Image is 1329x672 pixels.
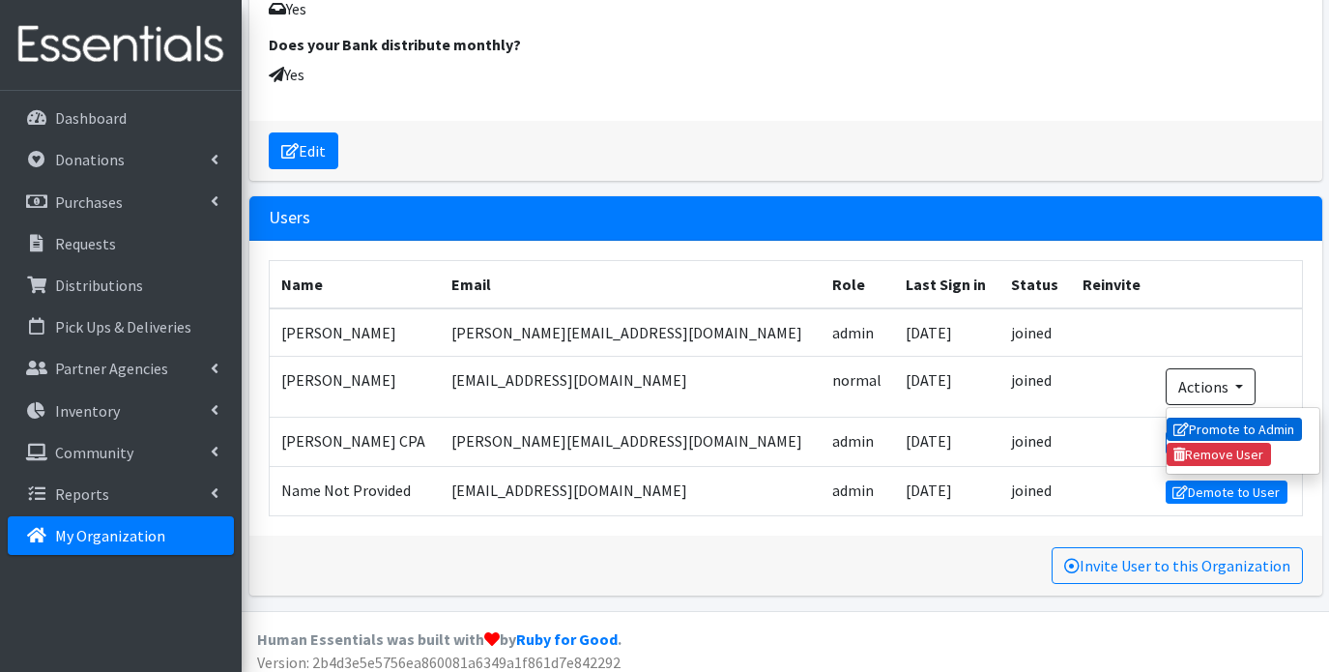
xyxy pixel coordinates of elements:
[8,266,234,305] a: Distributions
[821,417,894,466] td: admin
[55,317,191,336] p: Pick Ups & Deliveries
[8,13,234,77] img: HumanEssentials
[821,260,894,308] th: Role
[999,417,1071,466] td: joined
[55,150,125,169] p: Donations
[821,466,894,515] td: admin
[269,63,1303,86] p: Yes
[269,466,440,515] td: Name Not Provided
[269,417,440,466] td: [PERSON_NAME] CPA
[894,417,999,466] td: [DATE]
[516,629,618,649] a: Ruby for Good
[1052,547,1303,584] a: Invite User to this Organization
[894,356,999,417] td: [DATE]
[269,36,1303,54] h6: Does your Bank distribute monthly?
[440,260,821,308] th: Email
[8,140,234,179] a: Donations
[8,516,234,555] a: My Organization
[269,356,440,417] td: [PERSON_NAME]
[55,526,165,545] p: My Organization
[1071,260,1154,308] th: Reinvite
[8,392,234,430] a: Inventory
[55,484,109,504] p: Reports
[999,260,1071,308] th: Status
[269,260,440,308] th: Name
[55,108,127,128] p: Dashboard
[55,401,120,421] p: Inventory
[894,466,999,515] td: [DATE]
[55,359,168,378] p: Partner Agencies
[1166,368,1256,405] button: Actions
[440,356,821,417] td: [EMAIL_ADDRESS][DOMAIN_NAME]
[55,276,143,295] p: Distributions
[269,208,310,228] h2: Users
[8,433,234,472] a: Community
[1167,418,1302,441] a: Promote to Admin
[1167,443,1271,466] a: Remove User
[440,417,821,466] td: [PERSON_NAME][EMAIL_ADDRESS][DOMAIN_NAME]
[55,443,133,462] p: Community
[999,466,1071,515] td: joined
[8,349,234,388] a: Partner Agencies
[8,183,234,221] a: Purchases
[8,307,234,346] a: Pick Ups & Deliveries
[821,356,894,417] td: normal
[8,475,234,513] a: Reports
[8,99,234,137] a: Dashboard
[894,308,999,357] td: [DATE]
[440,466,821,515] td: [EMAIL_ADDRESS][DOMAIN_NAME]
[269,132,338,169] a: Edit
[440,308,821,357] td: [PERSON_NAME][EMAIL_ADDRESS][DOMAIN_NAME]
[8,224,234,263] a: Requests
[55,234,116,253] p: Requests
[821,308,894,357] td: admin
[1166,481,1287,504] a: Demote to User
[55,192,123,212] p: Purchases
[257,653,621,672] span: Version: 2b4d3e5e5756ea860081a6349a1f861d7e842292
[269,308,440,357] td: [PERSON_NAME]
[999,308,1071,357] td: joined
[999,356,1071,417] td: joined
[894,260,999,308] th: Last Sign in
[257,629,621,649] strong: Human Essentials was built with by .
